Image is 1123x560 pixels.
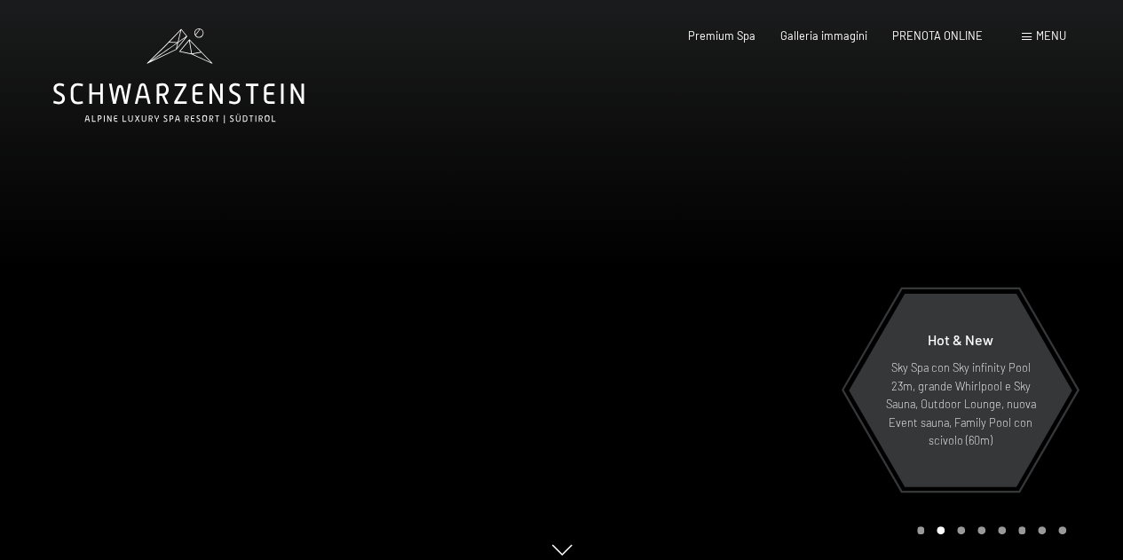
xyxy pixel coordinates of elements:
[928,331,993,348] span: Hot & New
[780,28,867,43] a: Galleria immagini
[883,359,1038,449] p: Sky Spa con Sky infinity Pool 23m, grande Whirlpool e Sky Sauna, Outdoor Lounge, nuova Event saun...
[977,526,985,534] div: Carousel Page 4
[1036,28,1066,43] span: Menu
[688,28,755,43] a: Premium Spa
[1038,526,1046,534] div: Carousel Page 7
[1018,526,1026,534] div: Carousel Page 6
[848,293,1073,488] a: Hot & New Sky Spa con Sky infinity Pool 23m, grande Whirlpool e Sky Sauna, Outdoor Lounge, nuova ...
[892,28,983,43] a: PRENOTA ONLINE
[1058,526,1066,534] div: Carousel Page 8
[911,526,1066,534] div: Carousel Pagination
[917,526,925,534] div: Carousel Page 1
[998,526,1006,534] div: Carousel Page 5
[957,526,965,534] div: Carousel Page 3
[937,526,945,534] div: Carousel Page 2 (Current Slide)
